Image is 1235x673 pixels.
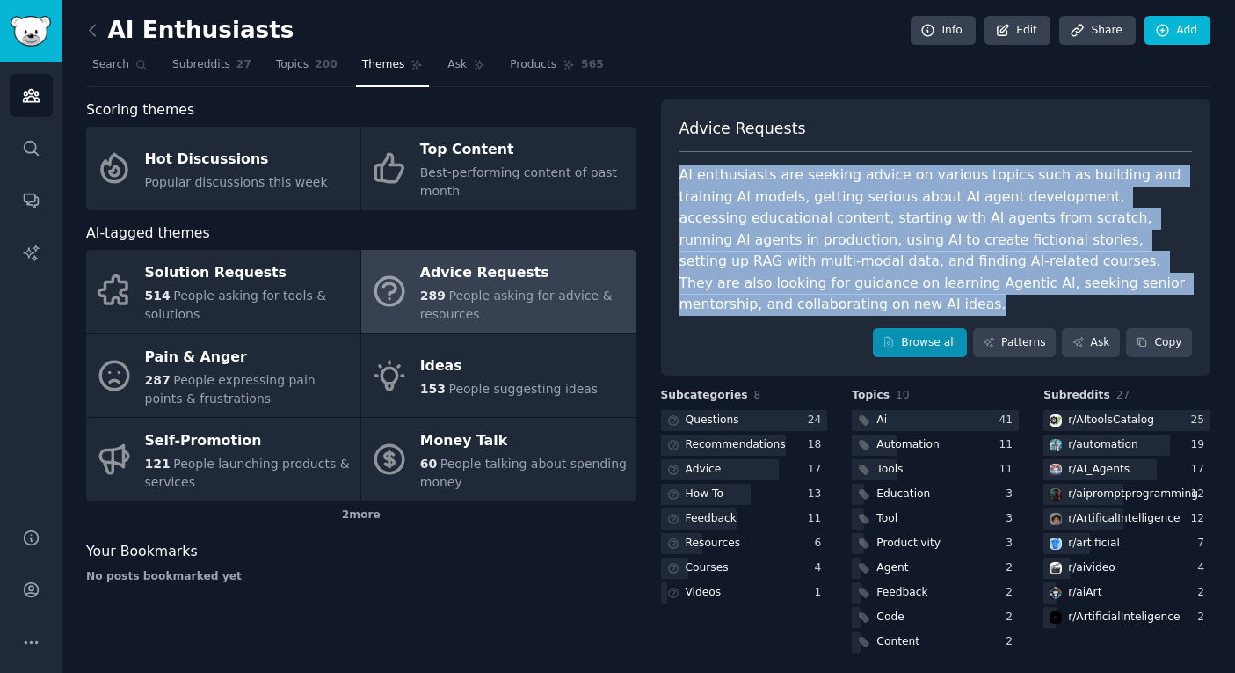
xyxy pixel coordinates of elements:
div: Pain & Anger [145,343,352,371]
div: Money Talk [420,428,627,456]
a: Top ContentBest-performing content of past month [361,127,636,210]
div: 11 [808,511,828,527]
span: 153 [420,382,446,396]
span: People talking about spending money [420,457,627,489]
span: 27 [236,57,251,73]
div: Content [876,634,919,650]
a: Tools11 [852,459,1019,481]
span: Topics [852,388,890,404]
a: automationr/automation19 [1043,435,1210,457]
h2: AI Enthusiasts [86,17,294,45]
img: AItoolsCatalog [1050,414,1062,427]
a: Automation11 [852,435,1019,457]
div: AI enthusiasts are seeking advice on various topics such as building and training AI models, gett... [679,165,1193,316]
span: People asking for advice & resources [420,289,613,321]
div: 1 [815,585,828,601]
a: Feedback11 [661,508,828,530]
span: People expressing pain points & frustrations [145,373,316,406]
a: Share [1059,16,1135,46]
span: 27 [1116,389,1130,401]
span: Popular discussions this week [145,175,328,189]
div: Videos [686,585,722,601]
a: Themes [356,51,430,87]
a: aipromptprogrammingr/aipromptprogramming12 [1043,484,1210,506]
div: Feedback [686,511,737,527]
a: aivideor/aivideo4 [1043,558,1210,580]
a: Education3 [852,484,1019,506]
span: 289 [420,289,446,303]
div: Code [876,610,904,625]
div: 7 [1197,536,1210,552]
span: People launching products & services [145,457,350,489]
div: 3 [1006,486,1019,502]
div: Advice [686,462,722,478]
div: Courses [686,560,729,576]
div: Self-Promotion [145,428,352,456]
img: aiArt [1050,587,1062,599]
a: Code2 [852,607,1019,629]
div: Ai [876,413,887,428]
span: 565 [581,57,604,73]
a: Videos1 [661,582,828,604]
div: 2 [1006,560,1019,576]
div: 2 [1006,634,1019,650]
img: aivideo [1050,562,1062,574]
div: Education [876,486,930,502]
div: 19 [1190,437,1210,453]
div: 18 [808,437,828,453]
span: Scoring themes [86,99,194,121]
a: Content2 [852,632,1019,654]
a: Tool3 [852,508,1019,530]
div: 41 [999,413,1020,428]
div: 3 [1006,511,1019,527]
div: Recommendations [686,437,786,453]
div: 11 [999,437,1020,453]
a: Self-Promotion121People launching products & services [86,418,360,501]
span: Topics [276,57,309,73]
div: r/ AItoolsCatalog [1068,413,1154,428]
a: Resources6 [661,533,828,555]
div: 4 [815,560,828,576]
span: 8 [754,389,761,401]
div: 2 [1006,585,1019,601]
div: 4 [1197,560,1210,576]
div: 17 [1190,462,1210,478]
a: Recommendations18 [661,435,828,457]
div: 2 more [86,501,636,530]
div: Tool [876,511,897,527]
a: Agent2 [852,558,1019,580]
span: 60 [420,457,437,471]
div: Agent [876,560,908,576]
button: Copy [1126,328,1192,358]
div: 2 [1006,610,1019,625]
a: Edit [984,16,1050,46]
div: 6 [815,536,828,552]
div: 3 [1006,536,1019,552]
div: 11 [999,462,1020,478]
div: How To [686,486,724,502]
span: Subreddits [1043,388,1110,404]
a: Pain & Anger287People expressing pain points & frustrations [86,334,360,418]
a: aiArtr/aiArt2 [1043,582,1210,604]
a: Topics200 [270,51,344,87]
a: Browse all [873,328,967,358]
div: r/ AI_Agents [1068,462,1130,478]
span: 10 [896,389,910,401]
span: People suggesting ideas [448,382,598,396]
div: 12 [1190,486,1210,502]
img: ArtificialInteligence [1050,611,1062,624]
a: Products565 [504,51,609,87]
a: How To13 [661,484,828,506]
span: Subcategories [661,388,748,404]
a: Info [911,16,976,46]
a: Money Talk60People talking about spending money [361,418,636,501]
div: Advice Requests [420,260,627,288]
div: r/ ArtificalIntelligence [1068,511,1180,527]
a: Courses4 [661,558,828,580]
a: Ai41 [852,410,1019,432]
span: Best-performing content of past month [420,165,617,198]
a: Search [86,51,154,87]
div: r/ aipromptprogramming [1068,486,1198,502]
a: AItoolsCatalogr/AItoolsCatalog25 [1043,410,1210,432]
div: r/ automation [1068,437,1138,453]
